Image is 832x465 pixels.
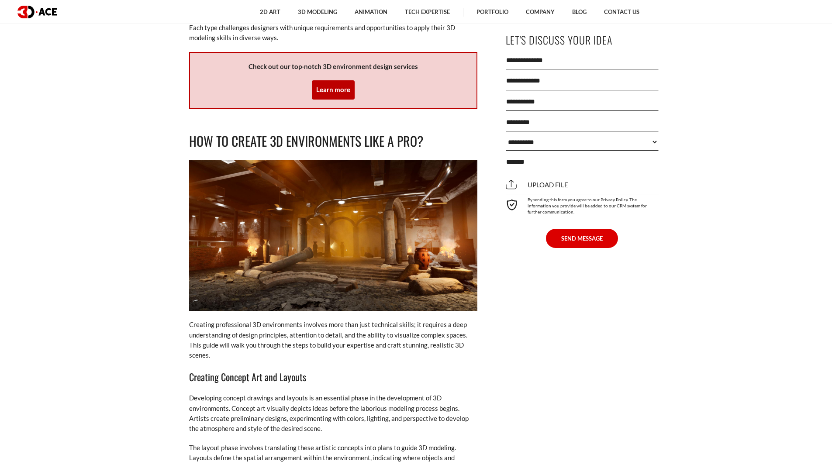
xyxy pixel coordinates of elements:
div: By sending this form you agree to our Privacy Policy. The information you provide will be added t... [506,194,659,215]
h3: Creating Concept Art and Layouts [189,369,477,384]
img: logo dark [17,6,57,18]
p: Each type challenges designers with unique requirements and opportunities to apply their 3D model... [189,23,477,43]
p: Check out our top-notch 3D environment design services [194,62,472,72]
a: Learn more [316,86,350,93]
p: Developing concept drawings and layouts is an essential phase in the development of 3D environmen... [189,393,477,434]
button: SEND MESSAGE [546,229,618,248]
p: Let's Discuss Your Idea [506,30,659,50]
h2: How to Create 3D Environments like a Pro? [189,131,477,152]
img: 3D environment design skyscraper [189,160,477,311]
span: Upload file [506,181,568,189]
p: Creating professional 3D environments involves more than just technical skills; it requires a dee... [189,320,477,361]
